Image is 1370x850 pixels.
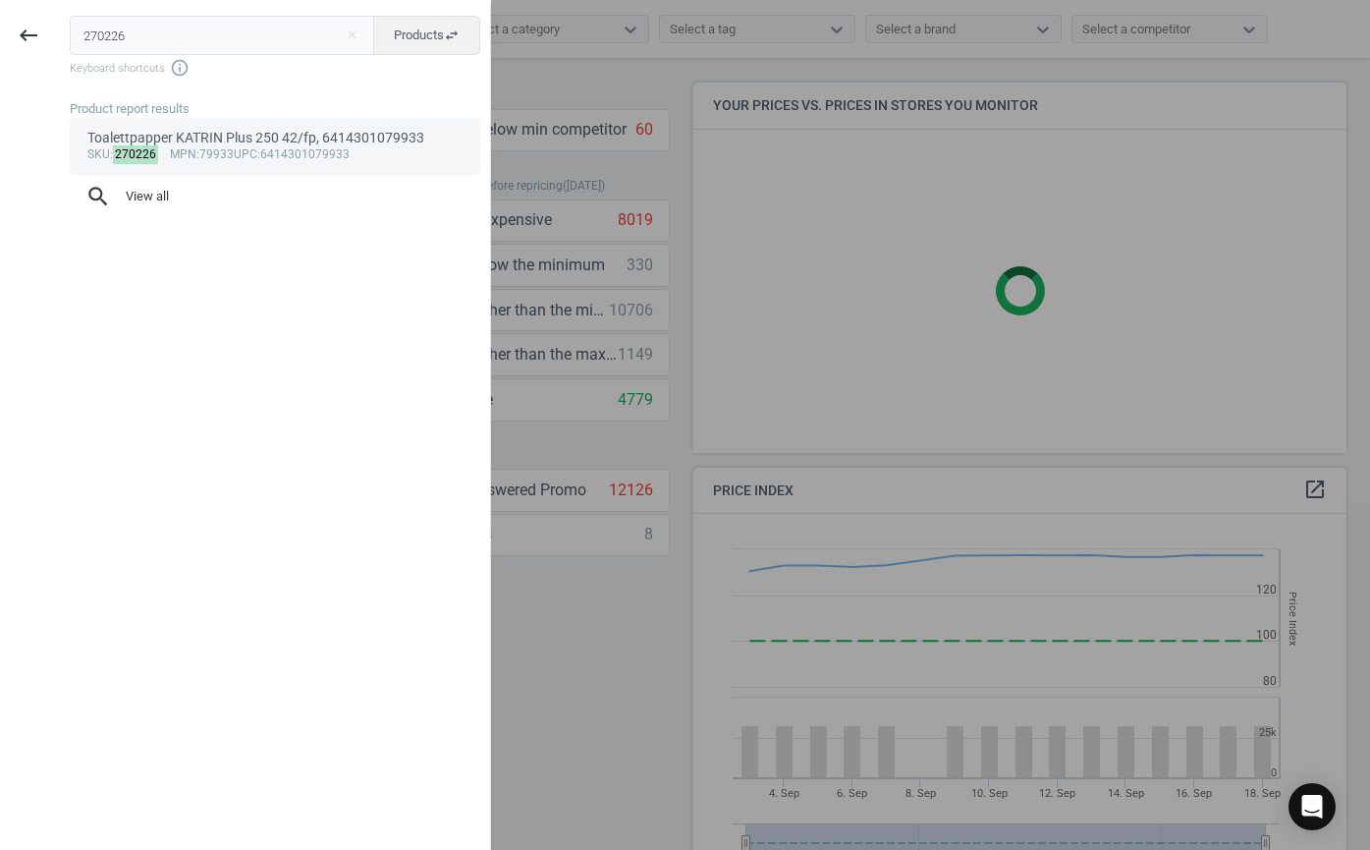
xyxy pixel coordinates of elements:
[70,100,490,118] div: Product report results
[113,145,159,164] mark: 270226
[444,28,460,43] i: swap_horiz
[373,16,480,55] button: Productsswap_horiz
[170,58,190,78] i: info_outline
[394,27,460,44] span: Products
[70,16,375,55] input: Enter the SKU or product name
[87,147,110,161] span: sku
[1288,783,1336,830] div: Open Intercom Messenger
[170,147,196,161] span: mpn
[87,147,464,163] div: : :79933 :6414301079933
[234,147,257,161] span: upc
[85,184,465,209] span: View all
[17,24,40,47] i: keyboard_backspace
[85,184,111,209] i: search
[87,129,464,147] div: Toalettpapper KATRIN Plus 250 42/fp, 6414301079933
[70,58,480,78] span: Keyboard shortcuts
[6,13,51,59] button: keyboard_backspace
[70,175,480,218] button: searchView all
[337,27,366,44] button: Close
